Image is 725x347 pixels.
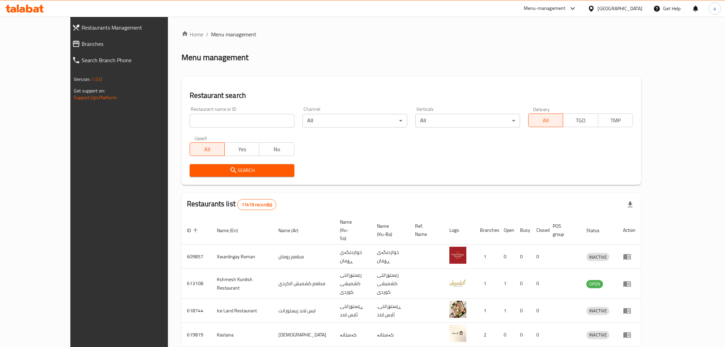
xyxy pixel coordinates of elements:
[74,93,117,102] a: Support.OpsPlatform
[334,299,372,323] td: ڕێستۆرانتی ئایس لاند
[273,245,334,269] td: مطعم رومان
[91,75,102,84] span: 1.0.0
[303,114,407,127] div: All
[586,226,608,235] span: Status
[531,323,547,347] td: 0
[273,299,334,323] td: ايس لاند ريستورانت
[182,299,211,323] td: 618744
[623,280,636,288] div: Menu
[182,30,641,38] nav: breadcrumb
[444,216,474,245] th: Logo
[82,40,186,48] span: Branches
[553,222,573,238] span: POS group
[67,52,191,68] a: Search Branch Phone
[474,323,498,347] td: 2
[377,222,401,238] span: Name (Ku-Ba)
[449,325,466,342] img: Kastana
[563,114,598,127] button: TGO
[82,56,186,64] span: Search Branch Phone
[474,216,498,245] th: Branches
[586,253,609,261] span: INACTIVE
[190,164,294,177] button: Search
[531,269,547,299] td: 0
[531,116,560,125] span: All
[372,245,410,269] td: خواردنگەی ڕۆمان
[217,226,247,235] span: Name (En)
[211,245,273,269] td: Xwardngay Roman
[372,269,410,299] td: رێستۆرانتی کشمیشى كوردى
[449,274,466,291] img: Kshmesh Kurdish Restaurant
[182,52,248,63] h2: Menu management
[498,216,515,245] th: Open
[528,114,563,127] button: All
[415,114,520,127] div: All
[190,114,294,127] input: Search for restaurant name or ID..
[259,142,294,156] button: No
[182,245,211,269] td: 609857
[474,269,498,299] td: 1
[211,299,273,323] td: Ice Land Restaurant
[415,222,436,238] span: Ref. Name
[237,199,276,210] div: Total records count
[195,166,289,175] span: Search
[713,5,716,12] span: a
[224,142,259,156] button: Yes
[586,307,609,315] div: INACTIVE
[623,307,636,315] div: Menu
[598,5,642,12] div: [GEOGRAPHIC_DATA]
[515,323,531,347] td: 0
[449,247,466,264] img: Xwardngay Roman
[194,136,207,140] label: Upsell
[211,269,273,299] td: Kshmesh Kurdish Restaurant
[586,331,609,339] span: INACTIVE
[474,299,498,323] td: 1
[206,30,208,38] li: /
[211,30,256,38] span: Menu management
[262,144,291,154] span: No
[498,269,515,299] td: 1
[340,218,363,242] span: Name (Ku-So)
[273,269,334,299] td: مطعم كشميش الكردي
[187,226,200,235] span: ID
[190,142,225,156] button: All
[372,299,410,323] td: .ڕێستۆرانتی ئایس لاند
[187,199,277,210] h2: Restaurants list
[623,253,636,261] div: Menu
[474,245,498,269] td: 1
[618,216,641,245] th: Action
[531,216,547,245] th: Closed
[334,269,372,299] td: رێستۆرانتی کشمیشى كوردى
[82,23,186,32] span: Restaurants Management
[74,75,90,84] span: Version:
[372,323,410,347] td: کەستانە
[515,245,531,269] td: 0
[182,30,203,38] a: Home
[190,90,633,101] h2: Restaurant search
[238,202,276,208] span: 11419 record(s)
[598,114,633,127] button: TMP
[211,323,273,347] td: Kastana
[227,144,257,154] span: Yes
[533,107,550,111] label: Delivery
[566,116,595,125] span: TGO
[334,245,372,269] td: خواردنگەی ڕۆمان
[524,4,566,13] div: Menu-management
[334,323,372,347] td: کەستانە
[67,19,191,36] a: Restaurants Management
[622,196,638,213] div: Export file
[586,280,603,288] span: OPEN
[193,144,222,154] span: All
[449,301,466,318] img: Ice Land Restaurant
[623,331,636,339] div: Menu
[498,299,515,323] td: 1
[498,245,515,269] td: 0
[74,86,105,95] span: Get support on:
[67,36,191,52] a: Branches
[601,116,630,125] span: TMP
[273,323,334,347] td: [DEMOGRAPHIC_DATA]
[531,299,547,323] td: 0
[531,245,547,269] td: 0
